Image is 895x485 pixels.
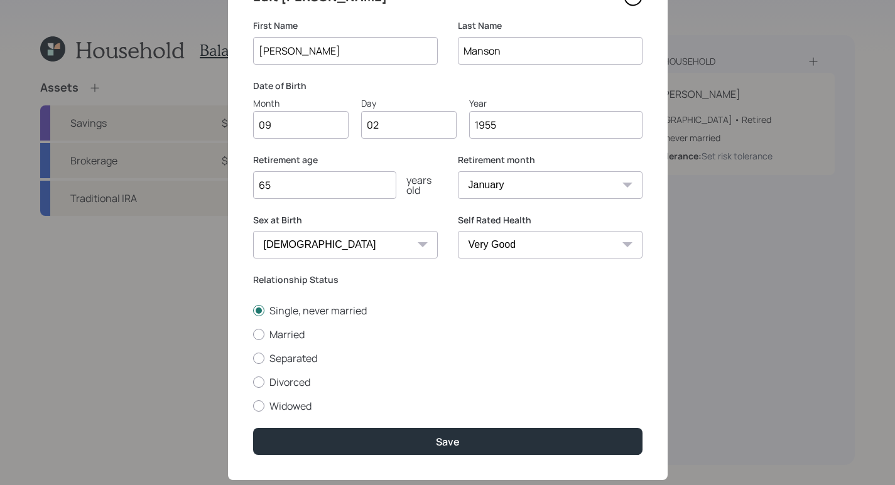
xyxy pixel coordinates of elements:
label: Relationship Status [253,274,643,286]
label: Retirement age [253,154,438,166]
label: Last Name [458,19,643,32]
button: Save [253,428,643,455]
label: Single, never married [253,304,643,317]
input: Month [253,111,349,139]
label: First Name [253,19,438,32]
label: Date of Birth [253,80,643,92]
label: Sex at Birth [253,214,438,227]
div: years old [396,175,438,195]
div: Save [436,435,460,449]
label: Self Rated Health [458,214,643,227]
label: Widowed [253,399,643,413]
label: Separated [253,351,643,365]
input: Day [361,111,457,139]
label: Divorced [253,375,643,389]
label: Retirement month [458,154,643,166]
input: Year [469,111,643,139]
div: Day [361,97,457,110]
div: Year [469,97,643,110]
div: Month [253,97,349,110]
label: Married [253,328,643,341]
